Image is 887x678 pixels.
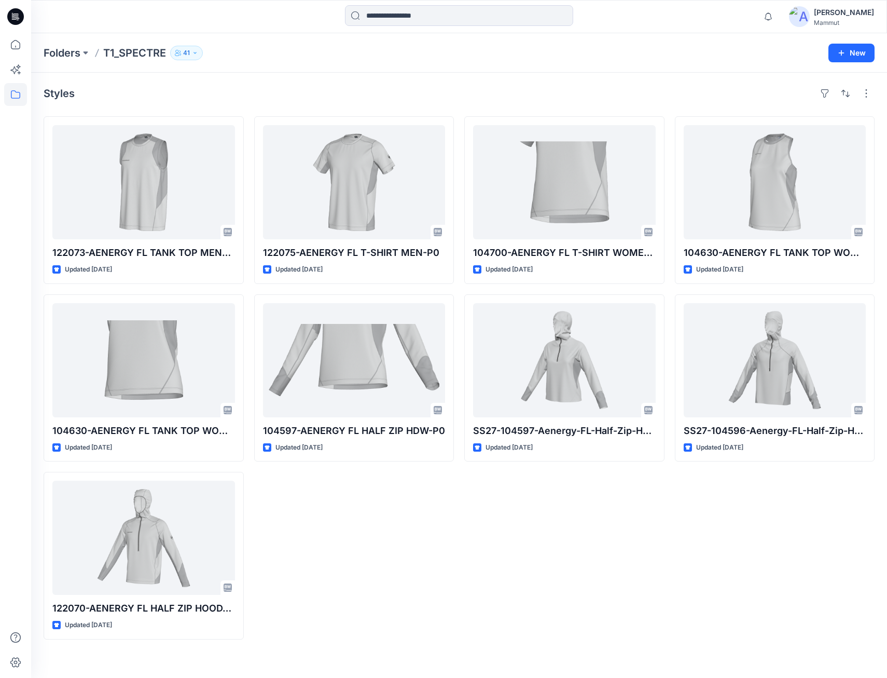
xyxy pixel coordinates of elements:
[103,46,166,60] p: T1_SPECTRE
[684,424,866,438] p: SS27-104596-Aenergy-FL-Half-Zip-Hoody-Men-P0-Mammut
[263,303,446,417] a: 104597-AENERGY FL HALF ZIP HDW-P0
[65,442,112,453] p: Updated [DATE]
[814,19,874,26] div: Mammut
[263,246,446,260] p: 122075-AENERGY FL T-SHIRT MEN-P0
[684,246,866,260] p: 104630-AENERGY FL TANK TOP WOMEN-P0_MAM
[696,264,743,275] p: Updated [DATE]
[473,303,656,417] a: SS27-104597-Aenergy-FL-Half-Zip-Hoody-Women-P0-Mammut
[473,424,656,438] p: SS27-104597-Aenergy-FL-Half-Zip-Hoody-Women-P0-Mammut
[52,601,235,616] p: 122070-AENERGY FL HALF ZIP HOODY MEN-P0
[684,303,866,417] a: SS27-104596-Aenergy-FL-Half-Zip-Hoody-Men-P0-Mammut
[828,44,875,62] button: New
[44,87,75,100] h4: Styles
[263,424,446,438] p: 104597-AENERGY FL HALF ZIP HDW-P0
[183,47,190,59] p: 41
[814,6,874,19] div: [PERSON_NAME]
[684,125,866,239] a: 104630-AENERGY FL TANK TOP WOMEN-P0_MAM
[473,125,656,239] a: 104700-AENERGY FL T-SHIRT WOMEN-P0
[170,46,203,60] button: 41
[275,264,323,275] p: Updated [DATE]
[275,442,323,453] p: Updated [DATE]
[52,246,235,260] p: 122073-AENERGY FL TANK TOP MEN-P0
[52,424,235,438] p: 104630-AENERGY FL TANK TOP WOMEN-P0
[473,246,656,260] p: 104700-AENERGY FL T-SHIRT WOMEN-P0
[696,442,743,453] p: Updated [DATE]
[52,303,235,417] a: 104630-AENERGY FL TANK TOP WOMEN-P0
[52,481,235,595] a: 122070-AENERGY FL HALF ZIP HOODY MEN-P0
[486,442,533,453] p: Updated [DATE]
[789,6,810,27] img: avatar
[486,264,533,275] p: Updated [DATE]
[263,125,446,239] a: 122075-AENERGY FL T-SHIRT MEN-P0
[44,46,80,60] a: Folders
[65,620,112,631] p: Updated [DATE]
[65,264,112,275] p: Updated [DATE]
[52,125,235,239] a: 122073-AENERGY FL TANK TOP MEN-P0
